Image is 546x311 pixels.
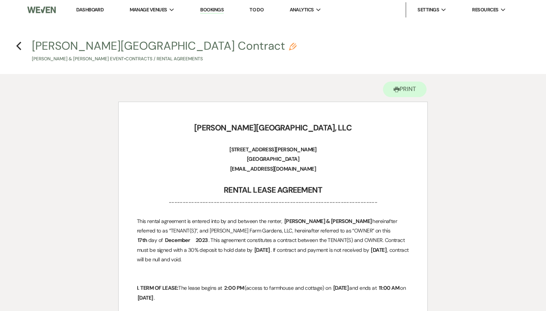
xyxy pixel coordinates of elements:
[137,294,154,302] span: [DATE]
[284,217,373,226] span: [PERSON_NAME] & [PERSON_NAME]
[76,6,104,13] a: Dashboard
[249,6,264,13] a: To Do
[164,236,191,245] span: December
[290,6,314,14] span: Analytics
[417,6,439,14] span: Settings
[229,146,317,153] strong: [STREET_ADDRESS][PERSON_NAME]
[137,198,409,207] p: --------------------------------------------------------------------------
[200,6,224,14] a: Bookings
[194,123,352,133] strong: [PERSON_NAME][GEOGRAPHIC_DATA], LLC
[230,165,316,172] strong: [EMAIL_ADDRESS][DOMAIN_NAME]
[32,40,297,63] button: [PERSON_NAME][GEOGRAPHIC_DATA] Contract[PERSON_NAME] & [PERSON_NAME] Event•Contracts / Rental Agr...
[333,284,350,292] span: [DATE]
[247,155,299,162] strong: [GEOGRAPHIC_DATA]
[130,6,167,14] span: Manage Venues
[383,82,427,97] button: Print
[137,217,409,264] p: This rental agreement is entered into by and between the renter, hereinafter referred to as “TENA...
[223,284,245,292] span: 2:00 PM
[378,284,400,292] span: 11:00 AM
[27,2,56,18] img: Weven Logo
[137,236,148,245] span: 17th
[472,6,498,14] span: Resources
[224,185,322,195] strong: RENTAL LEASE AGREEMENT
[32,55,297,63] p: [PERSON_NAME] & [PERSON_NAME] Event • Contracts / Rental Agreements
[254,246,271,254] span: [DATE]
[137,284,178,291] strong: I. TERM OF LEASE:
[370,246,387,254] span: [DATE]
[137,283,409,302] p: The lease begins at (access to farmhouse and cottage) on and ends at on .
[195,236,209,245] span: 2023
